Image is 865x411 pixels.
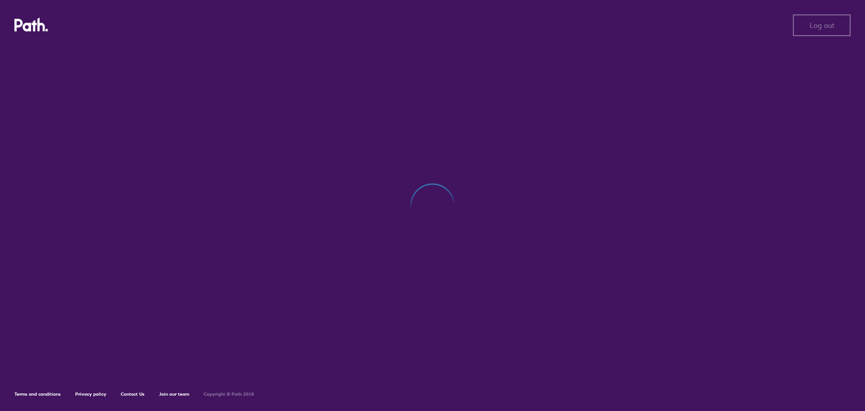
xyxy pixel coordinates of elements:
[121,391,145,397] a: Contact Us
[810,21,834,29] span: Log out
[14,391,61,397] a: Terms and conditions
[75,391,106,397] a: Privacy policy
[159,391,189,397] a: Join our team
[204,392,254,397] h6: Copyright © Path 2018
[793,14,851,36] button: Log out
